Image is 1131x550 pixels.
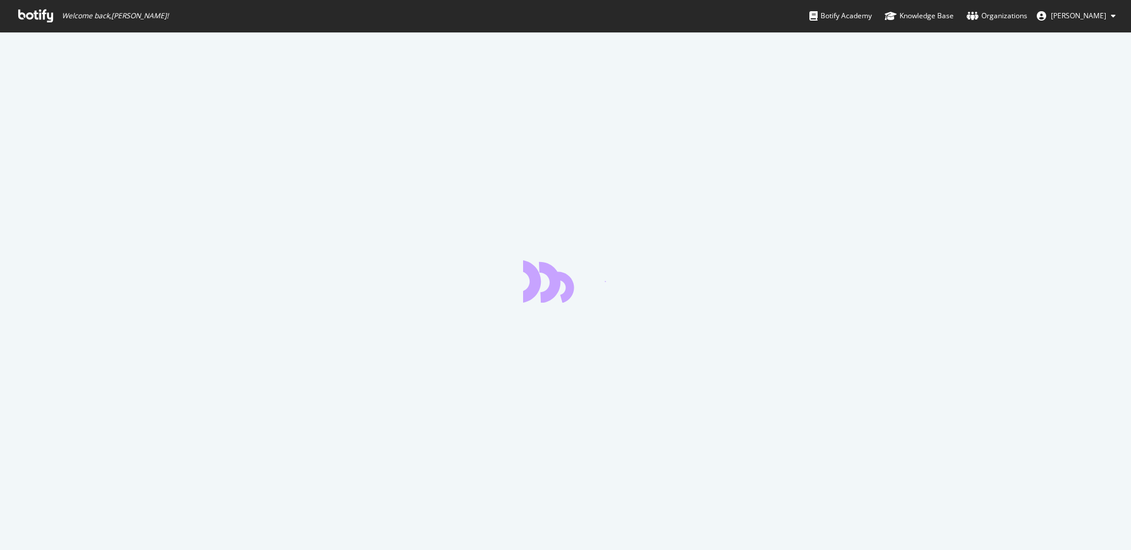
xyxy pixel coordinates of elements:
[885,10,954,22] div: Knowledge Base
[523,260,608,303] div: animation
[1027,6,1125,25] button: [PERSON_NAME]
[809,10,872,22] div: Botify Academy
[62,11,168,21] span: Welcome back, [PERSON_NAME] !
[967,10,1027,22] div: Organizations
[1051,11,1106,21] span: Daryl Hurley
